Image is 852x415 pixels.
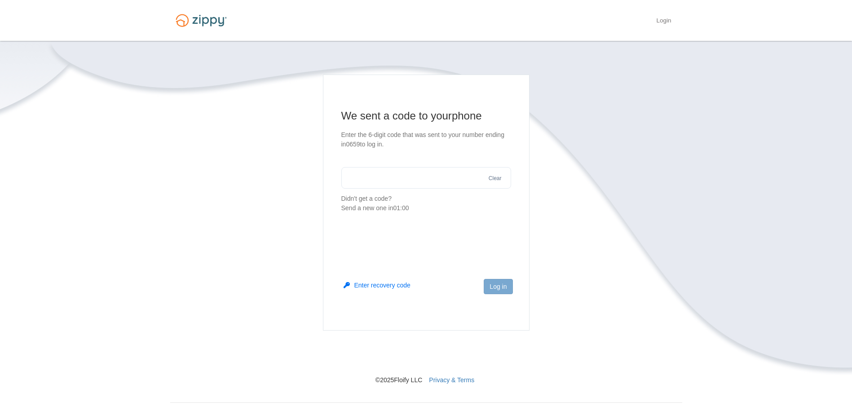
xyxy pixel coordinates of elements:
img: Logo [170,10,232,31]
nav: © 2025 Floify LLC [170,331,682,384]
button: Enter recovery code [344,281,411,290]
p: Enter the 6-digit code that was sent to your number ending in 0659 to log in. [341,130,511,149]
a: Login [656,17,671,26]
p: Didn't get a code? [341,194,511,213]
button: Log in [484,279,512,294]
div: Send a new one in 01:00 [341,203,511,213]
button: Clear [486,174,504,183]
a: Privacy & Terms [429,376,474,384]
h1: We sent a code to your phone [341,109,511,123]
